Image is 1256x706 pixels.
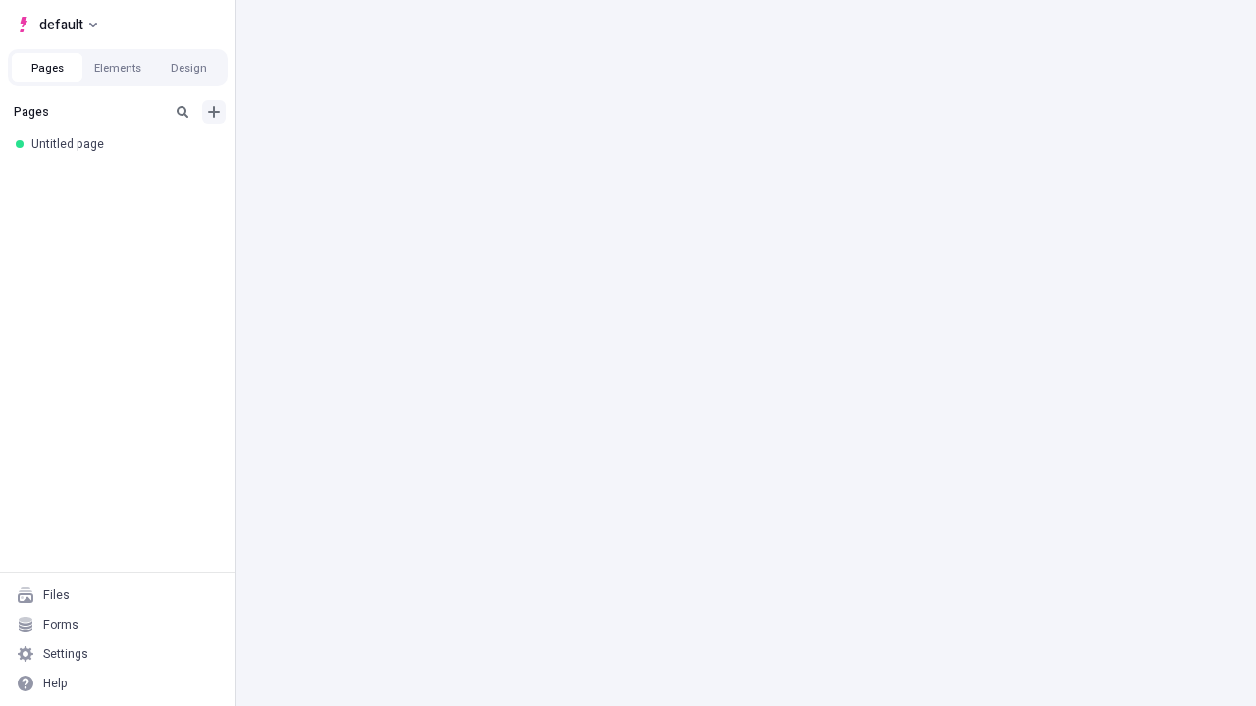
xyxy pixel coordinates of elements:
[39,13,83,36] span: default
[82,53,153,82] button: Elements
[202,100,226,124] button: Add new
[43,646,88,662] div: Settings
[43,587,70,603] div: Files
[8,10,105,39] button: Select site
[43,676,68,691] div: Help
[12,53,82,82] button: Pages
[153,53,224,82] button: Design
[43,617,78,632] div: Forms
[14,104,163,120] div: Pages
[31,136,212,152] div: Untitled page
